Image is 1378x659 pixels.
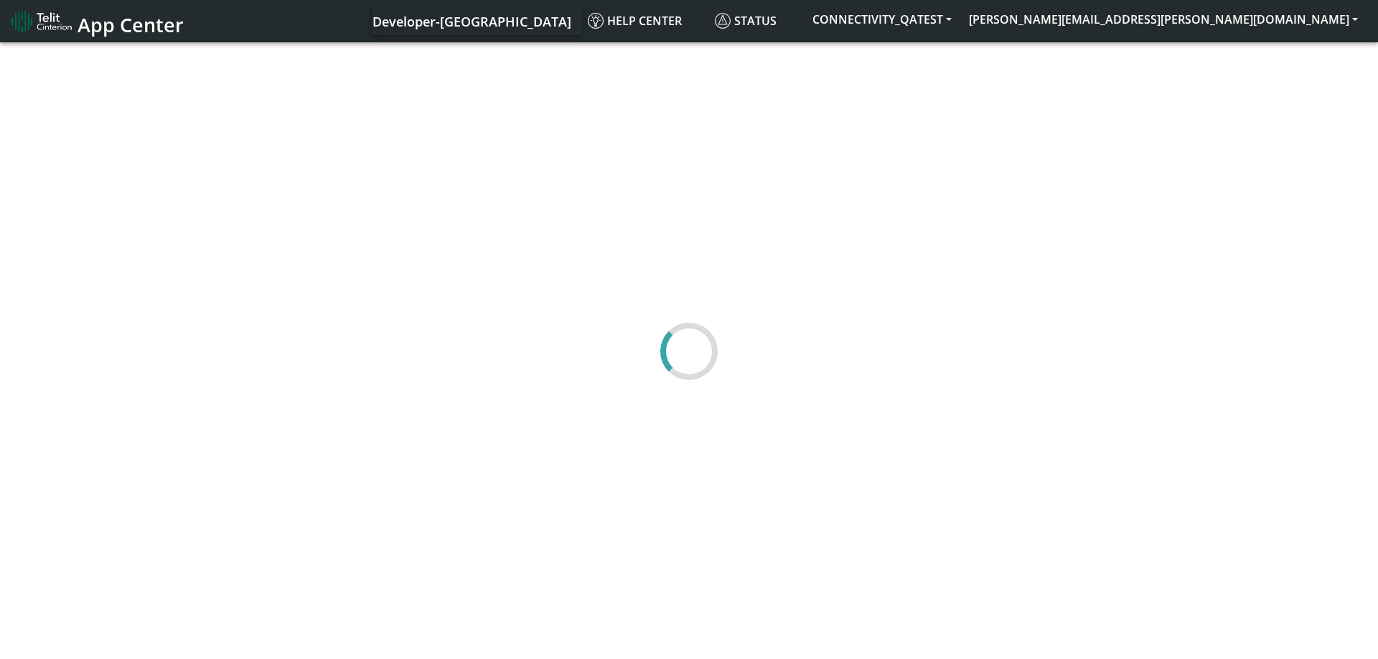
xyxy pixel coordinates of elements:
span: Help center [588,13,682,29]
a: App Center [11,6,182,37]
span: Status [715,13,777,29]
a: Your current platform instance [372,6,571,35]
img: knowledge.svg [588,13,604,29]
img: status.svg [715,13,731,29]
button: CONNECTIVITY_QATEST [804,6,960,32]
a: Status [709,6,804,35]
img: logo-telit-cinterion-gw-new.png [11,10,72,33]
button: [PERSON_NAME][EMAIL_ADDRESS][PERSON_NAME][DOMAIN_NAME] [960,6,1367,32]
a: Help center [582,6,709,35]
span: Developer-[GEOGRAPHIC_DATA] [372,13,571,30]
span: App Center [78,11,184,38]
